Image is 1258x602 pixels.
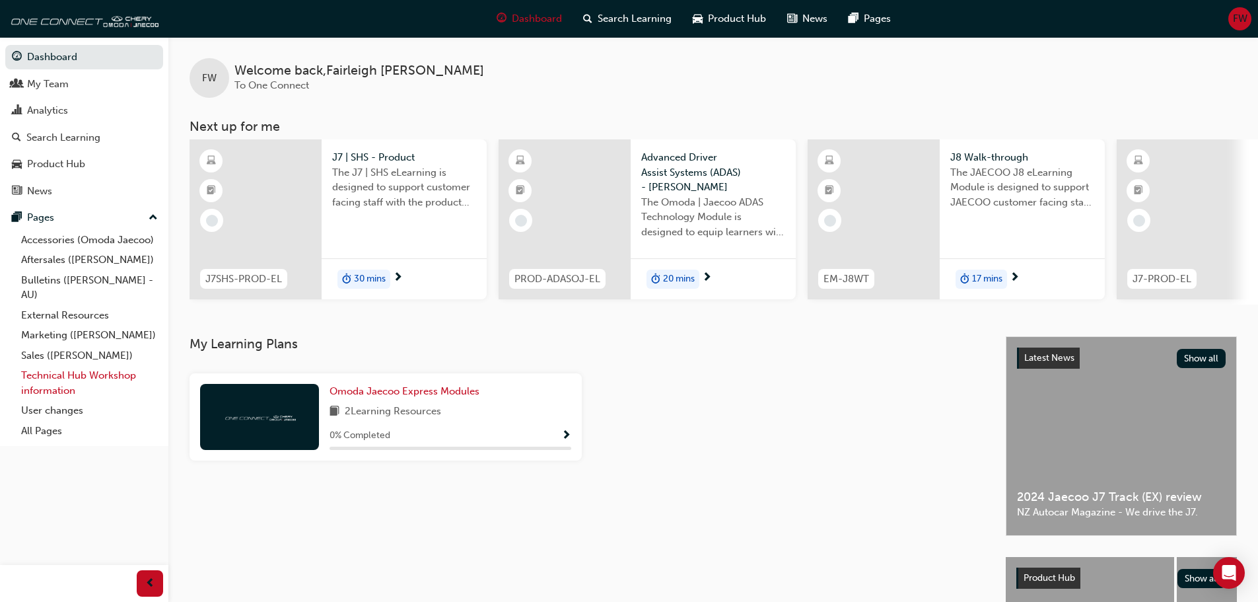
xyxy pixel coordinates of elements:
span: Dashboard [512,11,562,26]
span: car-icon [693,11,703,27]
h3: My Learning Plans [190,336,985,352]
span: booktick-icon [516,182,525,200]
span: learningRecordVerb_NONE-icon [206,215,218,227]
span: 17 mins [972,272,1002,287]
a: pages-iconPages [838,5,901,32]
a: Product Hub [5,152,163,176]
button: Pages [5,206,163,230]
span: Product Hub [708,11,766,26]
div: Open Intercom Messenger [1213,557,1245,589]
span: FW [202,71,217,86]
a: Dashboard [5,45,163,69]
span: search-icon [12,132,21,144]
span: Advanced Driver Assist Systems (ADAS) - [PERSON_NAME] [641,150,785,195]
div: Product Hub [27,157,85,172]
span: 2 Learning Resources [345,404,441,420]
div: My Team [27,77,69,92]
a: J7SHS-PROD-ELJ7 | SHS - ProductThe J7 | SHS eLearning is designed to support customer facing staf... [190,139,487,299]
button: Show Progress [561,428,571,444]
a: Sales ([PERSON_NAME]) [16,346,163,366]
div: News [27,184,52,199]
a: search-iconSearch Learning [573,5,682,32]
span: booktick-icon [825,182,834,200]
a: Analytics [5,98,163,123]
span: 20 mins [663,272,695,287]
span: book-icon [330,404,339,420]
span: 2024 Jaecoo J7 Track (EX) review [1017,490,1226,505]
span: The Omoda | Jaecoo ADAS Technology Module is designed to equip learners with essential knowledge ... [641,195,785,240]
a: My Team [5,72,163,96]
span: people-icon [12,79,22,91]
span: chart-icon [12,105,22,117]
span: duration-icon [342,271,351,288]
span: EM-J8WT [823,272,869,287]
a: News [5,179,163,204]
span: learningResourceType_ELEARNING-icon [207,153,216,170]
span: duration-icon [960,271,969,288]
span: guage-icon [497,11,507,27]
span: NZ Autocar Magazine - We drive the J7. [1017,505,1226,520]
h3: Next up for me [168,119,1258,134]
span: J7-PROD-EL [1133,272,1191,287]
button: Show all [1177,349,1226,368]
span: learningRecordVerb_NONE-icon [824,215,836,227]
span: The JAECOO J8 eLearning Module is designed to support JAECOO customer facing staff with the produ... [950,165,1094,210]
span: car-icon [12,159,22,170]
a: Search Learning [5,126,163,150]
a: Bulletins ([PERSON_NAME] - AU) [16,270,163,305]
a: Latest NewsShow all2024 Jaecoo J7 Track (EX) reviewNZ Autocar Magazine - We drive the J7. [1006,336,1237,536]
span: Welcome back , Fairleigh [PERSON_NAME] [234,63,484,79]
a: Aftersales ([PERSON_NAME]) [16,250,163,270]
span: next-icon [702,272,712,284]
span: learningResourceType_ELEARNING-icon [516,153,525,170]
span: guage-icon [12,52,22,63]
span: learningResourceType_ELEARNING-icon [825,153,834,170]
a: guage-iconDashboard [486,5,573,32]
span: news-icon [787,11,797,27]
span: up-icon [149,209,158,227]
a: Product HubShow all [1016,568,1226,589]
a: Accessories (Omoda Jaecoo) [16,230,163,250]
span: prev-icon [145,576,155,592]
span: Latest News [1024,352,1074,363]
img: oneconnect [223,410,296,423]
button: DashboardMy TeamAnalyticsSearch LearningProduct HubNews [5,42,163,206]
span: Omoda Jaecoo Express Modules [330,385,479,397]
a: All Pages [16,421,163,441]
span: 0 % Completed [330,428,390,443]
a: car-iconProduct Hub [682,5,777,32]
button: FW [1228,7,1251,30]
img: oneconnect [7,5,158,32]
span: duration-icon [651,271,660,288]
div: Pages [27,210,54,225]
span: learningResourceType_ELEARNING-icon [1134,153,1143,170]
span: 30 mins [354,272,386,287]
span: booktick-icon [1134,182,1143,200]
div: Analytics [27,103,68,118]
a: news-iconNews [777,5,838,32]
span: pages-icon [12,212,22,224]
span: News [802,11,827,26]
span: pages-icon [849,11,858,27]
span: Search Learning [598,11,672,26]
span: J7 | SHS - Product [332,150,476,165]
a: Marketing ([PERSON_NAME]) [16,325,163,346]
span: news-icon [12,186,22,198]
a: PROD-ADASOJ-ELAdvanced Driver Assist Systems (ADAS) - [PERSON_NAME]The Omoda | Jaecoo ADAS Techno... [499,139,796,299]
span: booktick-icon [207,182,216,200]
a: EM-J8WTJ8 Walk-throughThe JAECOO J8 eLearning Module is designed to support JAECOO customer facin... [808,139,1105,299]
span: Show Progress [561,430,571,442]
span: Pages [864,11,891,26]
a: External Resources [16,305,163,326]
span: next-icon [1010,272,1020,284]
span: J8 Walk-through [950,150,1094,165]
a: User changes [16,400,163,421]
span: learningRecordVerb_NONE-icon [515,215,527,227]
span: The J7 | SHS eLearning is designed to support customer facing staff with the product and sales in... [332,165,476,210]
span: learningRecordVerb_NONE-icon [1133,215,1145,227]
span: FW [1233,11,1247,26]
a: Latest NewsShow all [1017,348,1226,369]
span: Product Hub [1024,572,1075,583]
span: To One Connect [234,79,309,91]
